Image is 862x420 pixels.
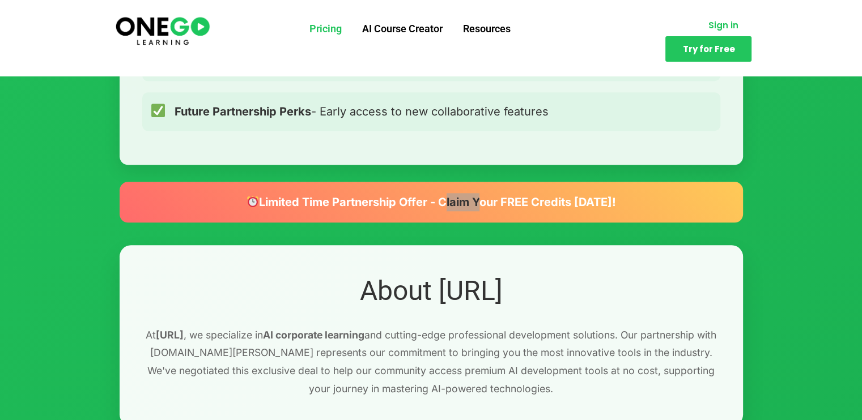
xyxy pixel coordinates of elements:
[694,14,751,36] a: Sign in
[151,104,165,117] img: ✅
[263,329,364,341] strong: AI corporate learning
[175,102,549,121] span: - Early access to new collaborative features
[247,196,258,207] img: ⏰
[120,182,743,222] div: Limited Time Partnership Offer - Claim Your FREE Credits [DATE]!
[142,326,720,398] p: At , we specialize in and cutting-edge professional development solutions. Our partnership with [...
[352,14,453,44] a: AI Course Creator
[175,105,311,118] strong: Future Partnership Perks
[142,273,720,308] h2: About [URL]
[156,329,184,341] strong: [URL]
[453,14,521,44] a: Resources
[708,21,738,29] span: Sign in
[665,36,751,62] a: Try for Free
[682,45,734,53] span: Try for Free
[299,14,352,44] a: Pricing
